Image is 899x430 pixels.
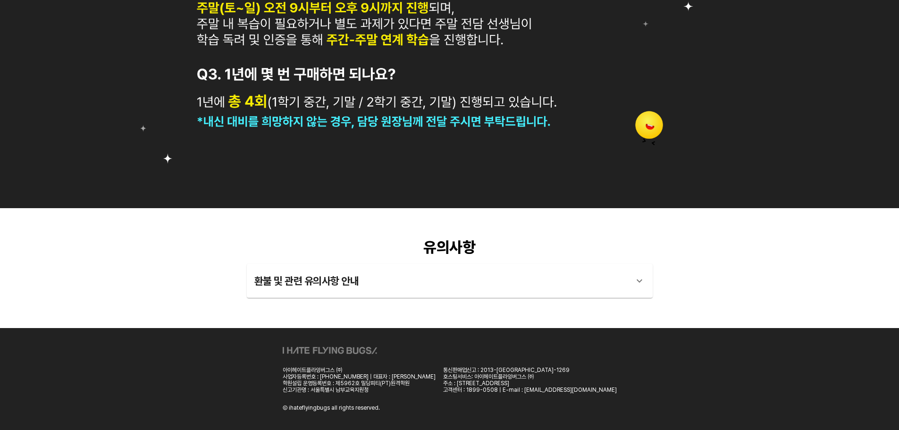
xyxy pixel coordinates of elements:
[283,387,436,393] div: 신고기관명 : 서울특별시 남부교육지원청
[443,380,617,387] div: 주소 : [STREET_ADDRESS]
[443,367,617,373] div: 통신판매업신고 : 2013-[GEOGRAPHIC_DATA]-1269
[443,387,617,393] div: 고객센터 : 1899-0508 | E-mail : [EMAIL_ADDRESS][DOMAIN_NAME]
[283,347,377,354] img: ihateflyingbugs
[283,380,436,387] div: 학원설립 운영등록번호 : 제5962호 밀당피티(PT)원격학원
[283,373,436,380] div: 사업자등록번호 : [PHONE_NUMBER] | 대표자 : [PERSON_NAME]
[283,367,436,373] div: 아이헤이트플라잉버그스 ㈜
[247,264,653,298] div: 환불 및 관련 유의사항 안내
[247,238,653,256] div: 유의사항
[443,373,617,380] div: 호스팅서비스: 아이헤이트플라잉버그스 ㈜
[283,405,380,411] div: Ⓒ ihateflyingbugs all rights reserved.
[254,270,628,292] div: 환불 및 관련 유의사항 안내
